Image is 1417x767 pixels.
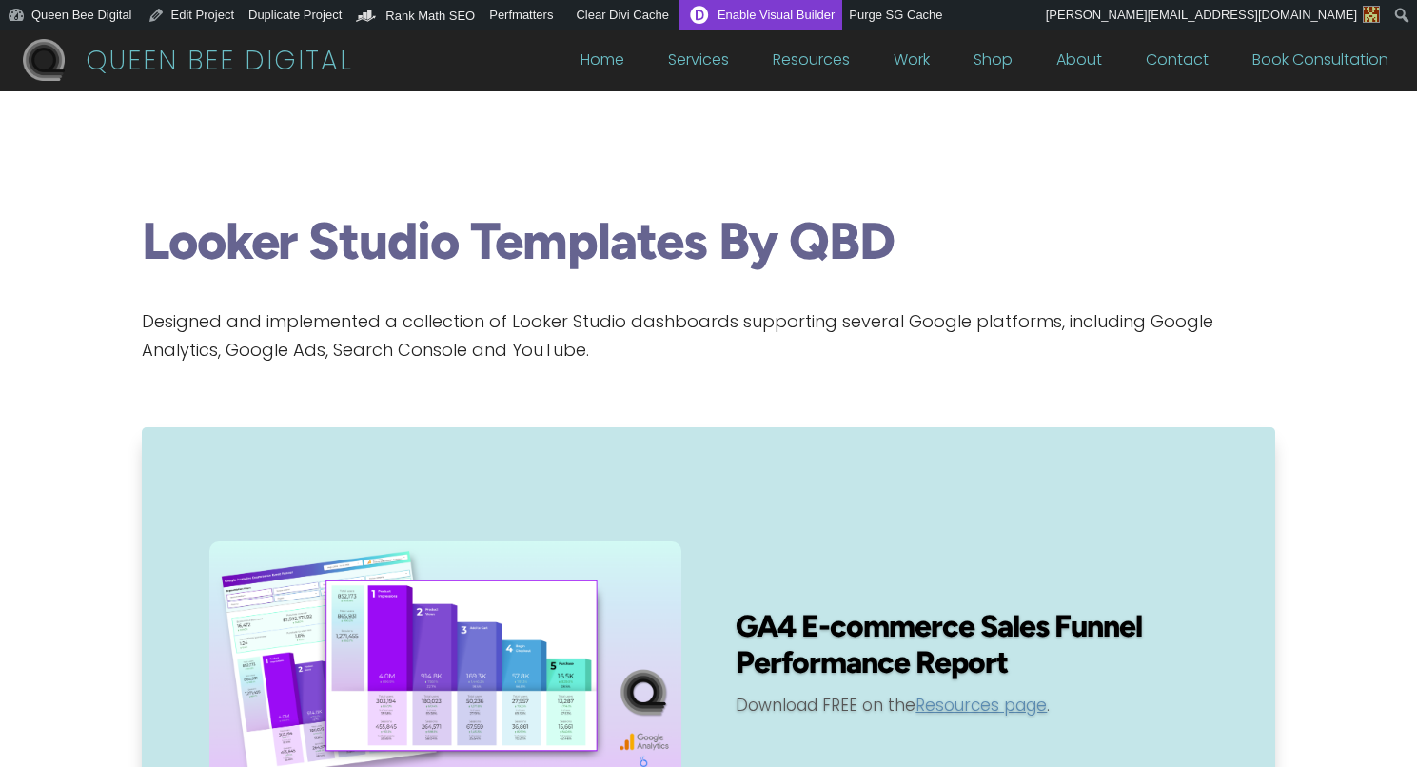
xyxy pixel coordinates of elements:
[736,611,1207,694] h2: GA4 E-commerce Sales Funnel Performance Report
[1146,54,1209,75] a: Contact
[894,54,930,75] a: Work
[915,698,1047,715] a: Resources page
[773,54,850,75] a: Resources
[142,216,1275,287] h1: Looker Studio Templates By QBD
[668,54,729,75] a: Services
[1252,54,1388,75] a: Book Consultation
[736,694,1207,720] p: Download FREE on the .
[974,54,1013,75] a: Shop
[1056,54,1102,75] a: About
[23,39,65,81] img: QBD Logo
[142,310,1275,366] p: Designed and implemented a collection of Looker Studio dashboards supporting several Google platf...
[86,49,353,78] p: QUEEN BEE DIGITAL
[581,54,624,75] a: Home
[385,9,475,23] span: Rank Math SEO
